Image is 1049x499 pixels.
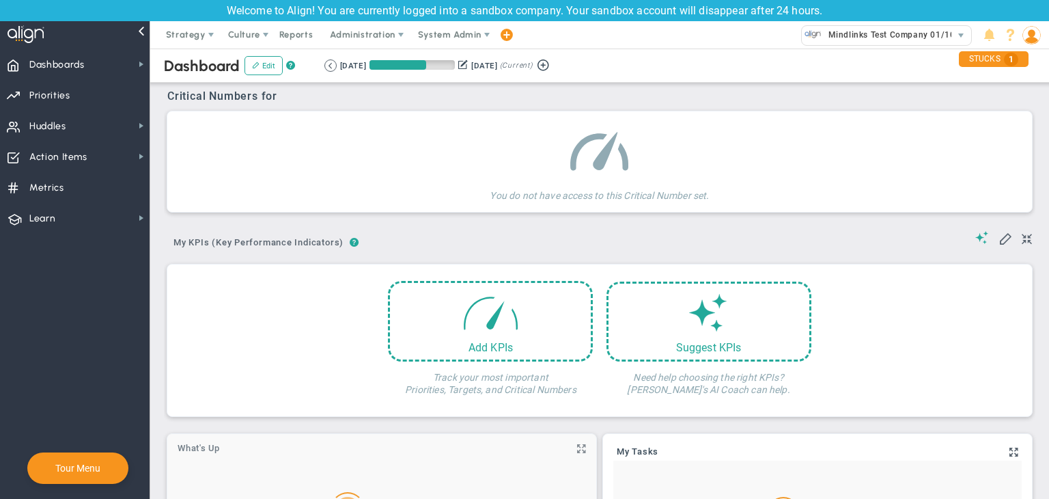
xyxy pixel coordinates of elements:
li: Help & Frequently Asked Questions (FAQ) [1000,21,1021,49]
h4: Track your most important Priorities, Targets, and Critical Numbers [388,362,593,396]
a: My Tasks [617,447,658,458]
h4: Need help choosing the right KPIs? [PERSON_NAME]'s AI Coach can help. [606,362,811,396]
li: Announcements [979,21,1000,49]
div: Suggest KPIs [609,341,809,354]
span: Edit My KPIs [998,231,1012,245]
div: Period Progress: 66% Day 60 of 90 with 30 remaining. [369,60,455,70]
span: Reports [272,21,320,49]
span: 1 [1004,53,1018,66]
span: (Current) [500,59,533,72]
button: Go to previous period [324,59,337,72]
span: Action Items [29,143,87,172]
h4: You do not have access to this Critical Number set. [490,180,709,202]
span: Critical Numbers for [167,90,281,103]
span: Learn [29,204,55,233]
span: Mindlinks Test Company 01/10 (Sandbox) [822,26,999,44]
span: select [951,26,971,45]
span: Dashboards [29,51,85,79]
img: 33646.Company.photo [805,26,822,43]
span: System Admin [418,29,481,40]
div: STUCKS [959,51,1029,67]
img: 64089.Person.photo [1022,26,1041,44]
div: [DATE] [471,59,497,72]
div: Add KPIs [390,341,591,354]
button: Edit [244,56,283,75]
span: My KPIs (Key Performance Indicators) [167,232,350,254]
span: Suggestions (AI Feature) [975,231,989,244]
span: My Tasks [617,447,658,457]
span: Metrics [29,174,64,202]
button: Tour Menu [51,462,104,474]
span: Administration [330,29,395,40]
span: Priorities [29,81,70,110]
div: [DATE] [340,59,366,72]
span: Dashboard [164,57,240,75]
button: My KPIs (Key Performance Indicators) [167,232,350,256]
span: Huddles [29,112,66,141]
span: Culture [228,29,260,40]
span: Strategy [166,29,206,40]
